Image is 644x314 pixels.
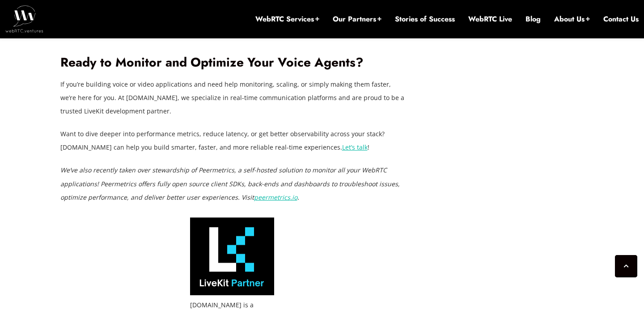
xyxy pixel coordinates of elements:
a: Our Partners [333,14,381,24]
a: About Us [554,14,590,24]
a: peermetrics [254,193,290,201]
p: If you’re building voice or video applications and need help monitoring, scaling, or simply makin... [60,78,405,118]
em: We’ve also recently taken over stewardship of Peermetrics, a self-hosted solution to monitor all ... [60,166,400,201]
img: WebRTC.ventures is a LiveKit development partner. [190,218,274,295]
a: Stories of Success [395,14,455,24]
img: WebRTC.ventures [5,5,43,32]
a: Blog [525,14,541,24]
a: Let’s talk [342,143,368,151]
p: Want to dive deeper into performance metrics, reduce latency, or get better observability across ... [60,127,405,154]
h2: Ready to Monitor and Optimize Your Voice Agents? [60,55,405,71]
a: .io [290,193,297,201]
a: WebRTC Services [255,14,319,24]
a: Contact Us [603,14,639,24]
a: WebRTC Live [468,14,512,24]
